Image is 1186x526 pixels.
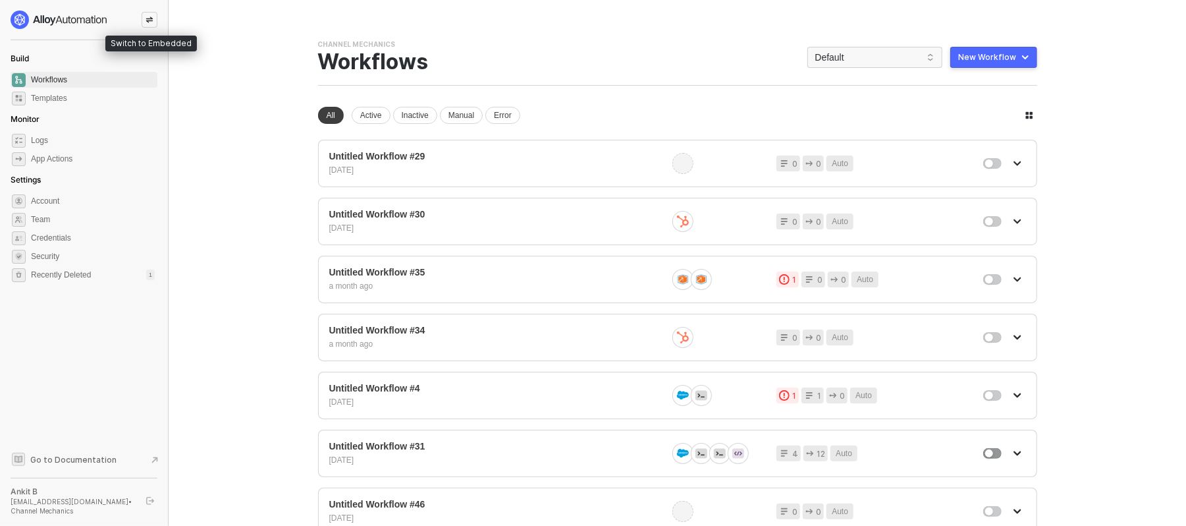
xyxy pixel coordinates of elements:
div: 1 [146,270,155,280]
span: Untitled Workflow #4 [329,383,657,394]
div: Ankit B [11,486,134,497]
span: Untitled Workflow #46 [329,499,657,510]
div: Switch to Embedded [105,36,197,51]
div: Active [352,107,391,124]
span: Credentials [31,230,155,246]
span: Go to Documentation [30,454,117,465]
div: a month ago [329,339,657,350]
span: icon-swap [146,16,153,24]
div: [DATE] [329,513,657,524]
span: Untitled Workflow #34 [329,325,657,336]
span: icon-app-actions [805,508,813,515]
div: [DATE] [329,455,657,466]
img: logo [11,11,108,29]
span: Security [31,248,155,264]
span: icon-arrow-down [1013,392,1021,399]
a: logo [11,11,157,29]
span: Untitled Workflow #35 [329,267,657,278]
span: Settings [11,175,41,185]
span: settings [12,268,26,282]
span: marketplace [12,92,26,105]
span: 0 [792,506,797,518]
span: icon-app-actions [806,450,814,457]
span: settings [12,194,26,208]
span: 1 [792,390,796,402]
span: credentials [12,231,26,245]
span: Auto [832,332,848,344]
img: icon [677,448,689,459]
span: 0 [840,390,845,402]
img: icon [677,216,689,227]
span: icon-app-actions [805,218,813,225]
span: Untitled Workflow #29 [329,151,657,162]
span: Templates [31,90,155,106]
span: Auto [855,390,872,402]
span: 1 [817,390,821,402]
div: All [318,107,344,124]
span: 12 [817,448,825,460]
span: icon-arrow-down [1013,160,1021,167]
span: 4 [792,448,798,460]
div: [DATE] [329,223,657,234]
span: Build [11,53,29,63]
div: Manual [440,107,483,124]
span: document-arrow [148,453,161,467]
span: 0 [816,158,821,170]
span: icon-app-actions [805,334,813,341]
img: icon [677,390,689,401]
span: Logs [31,132,155,148]
span: documentation [12,453,25,466]
span: icon-app-actions [805,160,813,167]
span: 0 [792,216,797,228]
div: Workflows [318,49,460,74]
span: 0 [792,332,797,344]
span: 0 [816,506,821,518]
span: dashboard [12,73,26,87]
button: New Workflow [950,47,1037,68]
img: icon [695,448,707,459]
img: icon [695,390,707,401]
div: Error [485,107,520,124]
div: Channel Mechanics [318,40,396,49]
div: a month ago [329,281,657,292]
a: Knowledge Base [11,452,158,467]
span: Recently Deleted [31,270,91,281]
img: icon [695,274,707,284]
span: Account [31,193,155,209]
span: Team [31,212,155,227]
span: 0 [841,274,846,286]
div: App Actions [31,154,72,165]
span: 0 [816,216,821,228]
div: [DATE] [329,397,657,408]
span: Workflows [31,72,155,88]
span: icon-arrow-down [1013,276,1021,283]
span: Auto [832,506,848,518]
span: Default [815,47,934,67]
span: Auto [832,216,848,228]
span: security [12,250,26,264]
div: Inactive [393,107,437,124]
img: icon [714,448,726,459]
span: team [12,213,26,227]
span: logout [146,497,154,505]
span: icon-app-actions [829,392,837,399]
img: icon [732,448,744,459]
span: Auto [857,274,873,286]
span: 1 [792,274,796,286]
span: Monitor [11,114,40,124]
span: Untitled Workflow #31 [329,441,657,452]
span: icon-logs [12,134,26,148]
img: icon [677,332,689,343]
span: icon-app-actions [12,152,26,166]
span: icon-arrow-down [1013,334,1021,341]
div: New Workflow [959,52,1017,63]
img: icon [677,274,689,284]
div: [DATE] [329,165,657,176]
span: icon-arrow-down [1013,218,1021,225]
span: Untitled Workflow #30 [329,209,657,220]
span: Auto [832,158,848,170]
span: 0 [817,274,822,286]
span: icon-app-actions [830,276,838,283]
span: icon-arrow-down [1013,450,1021,457]
span: 0 [792,158,797,170]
